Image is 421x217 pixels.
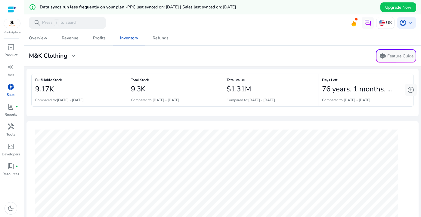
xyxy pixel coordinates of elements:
span: inventory_2 [7,44,14,51]
h6: Fulfillable Stock [35,79,123,81]
div: Inventory [120,36,138,40]
p: Compared to: [322,97,370,103]
span: handyman [7,123,14,130]
span: dark_mode [7,205,14,212]
button: schoolFeature Guide [376,49,416,63]
button: add_circle [405,84,417,96]
h6: Days Left [322,79,410,81]
b: [DATE] - [DATE] [344,98,370,102]
div: Profits [93,36,106,40]
span: search [34,19,41,26]
h6: Total Value [227,79,315,81]
div: Revenue [62,36,79,40]
span: keyboard_arrow_down [407,19,414,26]
p: Feature Guide [387,53,413,59]
p: Developers [2,151,20,157]
span: PPC last synced on: [DATE] | Sales last synced on: [DATE] [127,4,236,10]
p: Resources [2,171,19,177]
h5: Data syncs run less frequently on your plan - [40,5,236,10]
img: amazon.svg [4,19,20,28]
img: us.svg [379,20,385,26]
p: Press to search [42,20,78,26]
b: [DATE] - [DATE] [57,98,84,102]
p: Tools [6,132,15,137]
b: [DATE] - [DATE] [153,98,179,102]
p: Product [5,52,17,58]
p: Compared to: [131,97,179,103]
span: / [54,20,59,26]
p: Ads [8,72,14,78]
button: Upgrade Now [380,2,416,12]
p: Compared to: [227,97,275,103]
h3: M&K Clothing [29,52,67,60]
span: campaign [7,63,14,71]
h2: 76 years, 1 months, ... [322,85,392,93]
span: fiber_manual_record [16,105,18,108]
h6: Total Stock [131,79,219,81]
span: Upgrade Now [385,4,411,11]
span: donut_small [7,83,14,90]
div: Refunds [153,36,169,40]
span: add_circle [407,86,414,93]
span: fiber_manual_record [16,165,18,167]
p: US [386,17,392,28]
span: account_circle [399,19,407,26]
span: book_4 [7,163,14,170]
p: Marketplace [4,30,20,35]
p: Sales [7,92,15,97]
p: Reports [5,112,17,117]
h2: 9.17K [35,85,54,93]
h2: $1.31M [227,85,251,93]
mat-icon: error_outline [29,4,36,11]
span: expand_more [70,52,77,60]
div: Overview [29,36,47,40]
span: lab_profile [7,103,14,110]
span: school [379,52,386,60]
p: Compared to: [35,97,84,103]
b: [DATE] - [DATE] [248,98,275,102]
h2: 9.3K [131,85,145,93]
span: code_blocks [7,143,14,150]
